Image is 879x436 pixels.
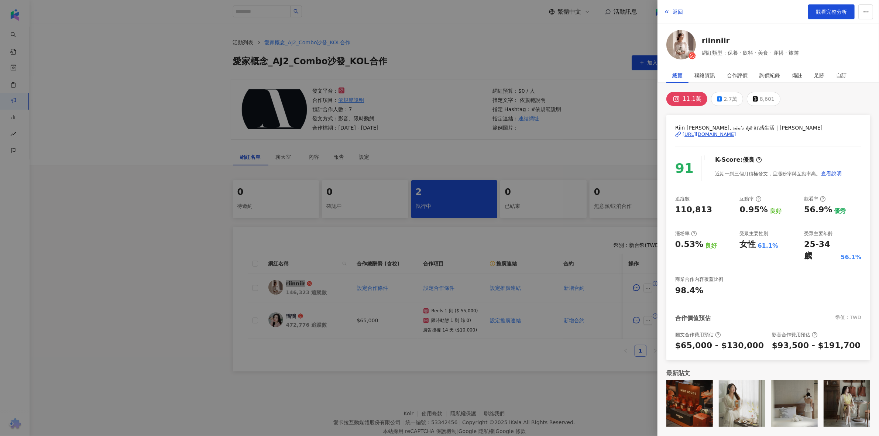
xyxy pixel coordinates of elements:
button: 8,601 [747,92,780,106]
div: 互動率 [740,196,762,202]
a: riinniir [702,35,799,46]
div: 良好 [770,207,782,215]
div: 合作價值預估 [675,314,711,322]
button: 返回 [663,4,683,19]
div: 0.53% [675,239,703,250]
div: 25-34 歲 [804,239,839,262]
a: [URL][DOMAIN_NAME] [675,131,861,138]
div: 優良 [743,156,755,164]
div: 觀看率 [804,196,826,202]
div: 110,813 [675,204,712,216]
div: K-Score : [715,156,762,164]
div: 近期一到三個月積極發文，且漲粉率與互動率高。 [715,166,842,181]
div: 漲粉率 [675,230,697,237]
span: 觀看完整分析 [816,9,847,15]
div: 合作評價 [727,68,748,83]
div: 商業合作內容覆蓋比例 [675,276,723,283]
button: 2.7萬 [711,92,743,106]
div: 影音合作費用預估 [772,332,818,338]
img: KOL Avatar [666,30,696,59]
div: 足跡 [814,68,824,83]
span: 返回 [673,9,683,15]
div: 自訂 [836,68,847,83]
div: 最新貼文 [666,369,870,377]
span: 網紅類型：保養 · 飲料 · 美食 · 穿搭 · 旅遊 [702,49,799,57]
div: 女性 [740,239,756,250]
img: post-image [771,380,818,427]
div: $93,500 - $191,700 [772,340,861,351]
button: 查看說明 [821,166,842,181]
div: 0.95% [740,204,768,216]
div: 幣值：TWD [835,314,861,322]
a: 觀看完整分析 [808,4,855,19]
div: 受眾主要年齡 [804,230,833,237]
div: 良好 [705,242,717,250]
div: 61.1% [758,242,779,250]
div: $65,000 - $130,000 [675,340,764,351]
div: 56.1% [841,253,861,261]
div: 2.7萬 [724,94,737,104]
div: [URL][DOMAIN_NAME] [683,131,736,138]
div: 優秀 [834,207,846,215]
div: 聯絡資訊 [694,68,715,83]
button: 11.1萬 [666,92,707,106]
div: 56.9% [804,204,832,216]
img: post-image [719,380,765,427]
a: KOL Avatar [666,30,696,62]
div: 11.1萬 [683,94,702,104]
div: 98.4% [675,285,703,296]
div: 總覽 [672,68,683,83]
div: 追蹤數 [675,196,690,202]
div: 91 [675,158,694,179]
div: 備註 [792,68,802,83]
img: post-image [666,380,713,427]
span: 𝖱𝗂𝗂𝗇 [PERSON_NAME], 𝓇𝒾𝒾𝓃’𝓈 𝓁𝒾𝒻𝑒 好感生活 | [PERSON_NAME] [675,124,861,132]
span: 查看說明 [821,171,842,176]
div: 受眾主要性別 [740,230,769,237]
img: post-image [824,380,870,427]
div: 詢價紀錄 [759,68,780,83]
div: 圖文合作費用預估 [675,332,721,338]
div: 8,601 [760,94,775,104]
